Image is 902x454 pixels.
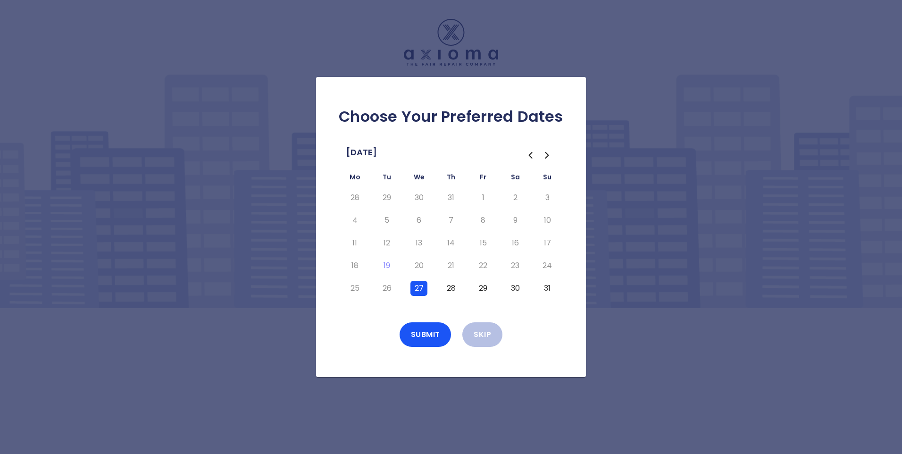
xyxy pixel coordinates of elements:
[400,322,451,347] button: Submit
[507,258,524,273] button: Saturday, August 23rd, 2025
[531,171,563,186] th: Sunday
[462,322,502,347] button: Skip
[539,213,556,228] button: Sunday, August 10th, 2025
[443,190,459,205] button: Thursday, July 31st, 2025
[507,235,524,251] button: Saturday, August 16th, 2025
[522,147,539,164] button: Go to the Previous Month
[346,145,377,160] span: [DATE]
[404,19,498,66] img: Logo
[475,190,492,205] button: Friday, August 1st, 2025
[475,213,492,228] button: Friday, August 8th, 2025
[539,147,556,164] button: Go to the Next Month
[443,281,459,296] button: Thursday, August 28th, 2025
[403,171,435,186] th: Wednesday
[507,213,524,228] button: Saturday, August 9th, 2025
[507,281,524,296] button: Saturday, August 30th, 2025
[435,171,467,186] th: Thursday
[346,258,363,273] button: Monday, August 18th, 2025
[475,235,492,251] button: Friday, August 15th, 2025
[443,213,459,228] button: Thursday, August 7th, 2025
[410,258,427,273] button: Wednesday, August 20th, 2025
[475,281,492,296] button: Friday, August 29th, 2025
[499,171,531,186] th: Saturday
[475,258,492,273] button: Friday, August 22nd, 2025
[410,281,427,296] button: Wednesday, August 27th, 2025, selected
[339,171,563,300] table: August 2025
[410,213,427,228] button: Wednesday, August 6th, 2025
[378,258,395,273] button: Today, Tuesday, August 19th, 2025
[378,213,395,228] button: Tuesday, August 5th, 2025
[443,235,459,251] button: Thursday, August 14th, 2025
[346,235,363,251] button: Monday, August 11th, 2025
[539,235,556,251] button: Sunday, August 17th, 2025
[467,171,499,186] th: Friday
[410,190,427,205] button: Wednesday, July 30th, 2025
[443,258,459,273] button: Thursday, August 21st, 2025
[378,235,395,251] button: Tuesday, August 12th, 2025
[410,235,427,251] button: Wednesday, August 13th, 2025
[539,190,556,205] button: Sunday, August 3rd, 2025
[539,281,556,296] button: Sunday, August 31st, 2025
[331,107,571,126] h2: Choose Your Preferred Dates
[346,213,363,228] button: Monday, August 4th, 2025
[339,171,371,186] th: Monday
[371,171,403,186] th: Tuesday
[507,190,524,205] button: Saturday, August 2nd, 2025
[346,190,363,205] button: Monday, July 28th, 2025
[378,281,395,296] button: Tuesday, August 26th, 2025
[346,281,363,296] button: Monday, August 25th, 2025
[378,190,395,205] button: Tuesday, July 29th, 2025
[539,258,556,273] button: Sunday, August 24th, 2025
